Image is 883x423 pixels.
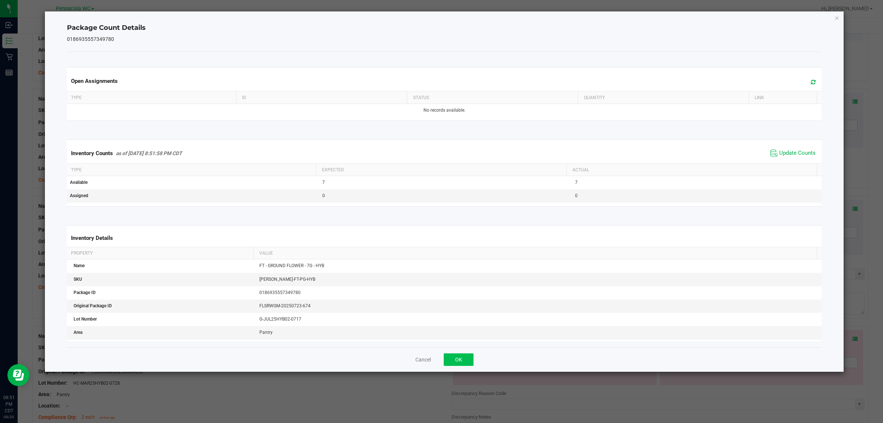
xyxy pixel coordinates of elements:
[322,167,344,172] span: Expected
[779,150,816,157] span: Update Counts
[74,277,82,282] span: SKU
[71,95,82,100] span: Type
[71,150,113,157] span: Inventory Counts
[71,78,118,84] span: Open Assignments
[74,317,97,322] span: Lot Number
[7,364,29,386] iframe: Resource center
[572,167,589,172] span: Actual
[74,330,82,335] span: Area
[834,13,840,22] button: Close
[116,150,182,156] span: as of [DATE] 8:51:58 PM CDT
[71,251,93,256] span: Property
[584,95,605,100] span: Quantity
[259,303,311,308] span: FLSRWGM-20250723-674
[575,180,578,185] span: 7
[67,36,822,42] h5: 0186935557349780
[65,104,823,117] td: No records available.
[67,23,822,33] h4: Package Count Details
[259,263,324,268] span: FT - GROUND FLOWER - 7G - HYB
[74,263,85,268] span: Name
[322,180,325,185] span: 7
[71,167,82,172] span: Type
[322,193,325,198] span: 0
[444,353,474,366] button: OK
[755,95,764,100] span: Link
[259,277,315,282] span: [PERSON_NAME]-FT-PG-HYB
[575,193,578,198] span: 0
[259,317,301,322] span: G-JUL25HYB02-0717
[74,303,112,308] span: Original Package ID
[74,290,96,295] span: Package ID
[259,290,301,295] span: 0186935557349780
[71,235,113,241] span: Inventory Details
[70,193,88,198] span: Assigned
[259,330,273,335] span: Pantry
[242,95,246,100] span: ID
[415,356,431,363] button: Cancel
[259,251,273,256] span: Value
[70,180,88,185] span: Available
[413,95,429,100] span: Status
